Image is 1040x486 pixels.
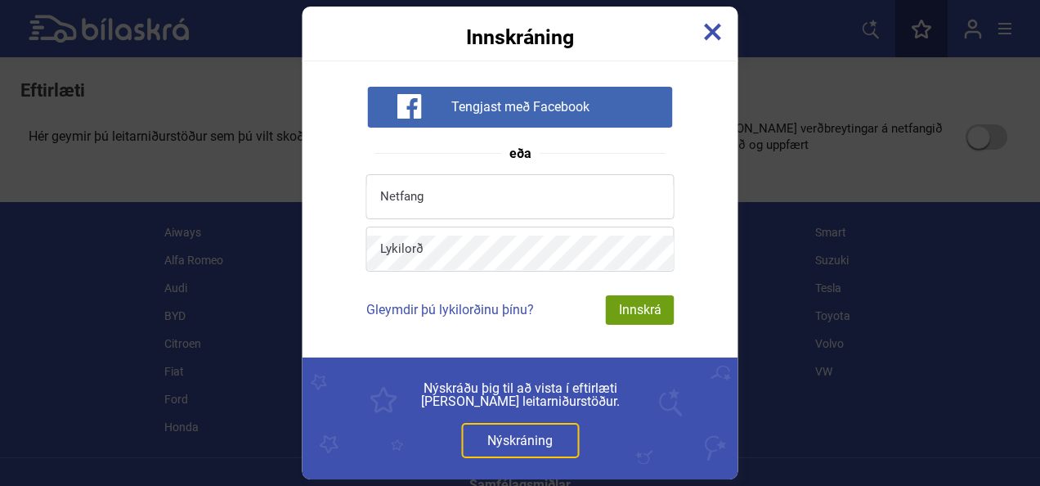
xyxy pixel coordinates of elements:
[704,23,722,41] img: close-x.svg
[366,302,534,317] a: Gleymdir þú lykilorðinu þínu?
[606,295,675,325] div: Innskrá
[501,147,540,160] span: eða
[303,7,738,47] div: Innskráning
[339,382,702,408] span: Nýskráðu þig til að vista í eftirlæti [PERSON_NAME] leitarniðurstöður.
[451,99,589,115] span: Tengjast með Facebook
[397,94,421,119] img: facebook-white-icon.svg
[367,98,672,114] a: Tengjast með Facebook
[461,423,579,458] a: Nýskráning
